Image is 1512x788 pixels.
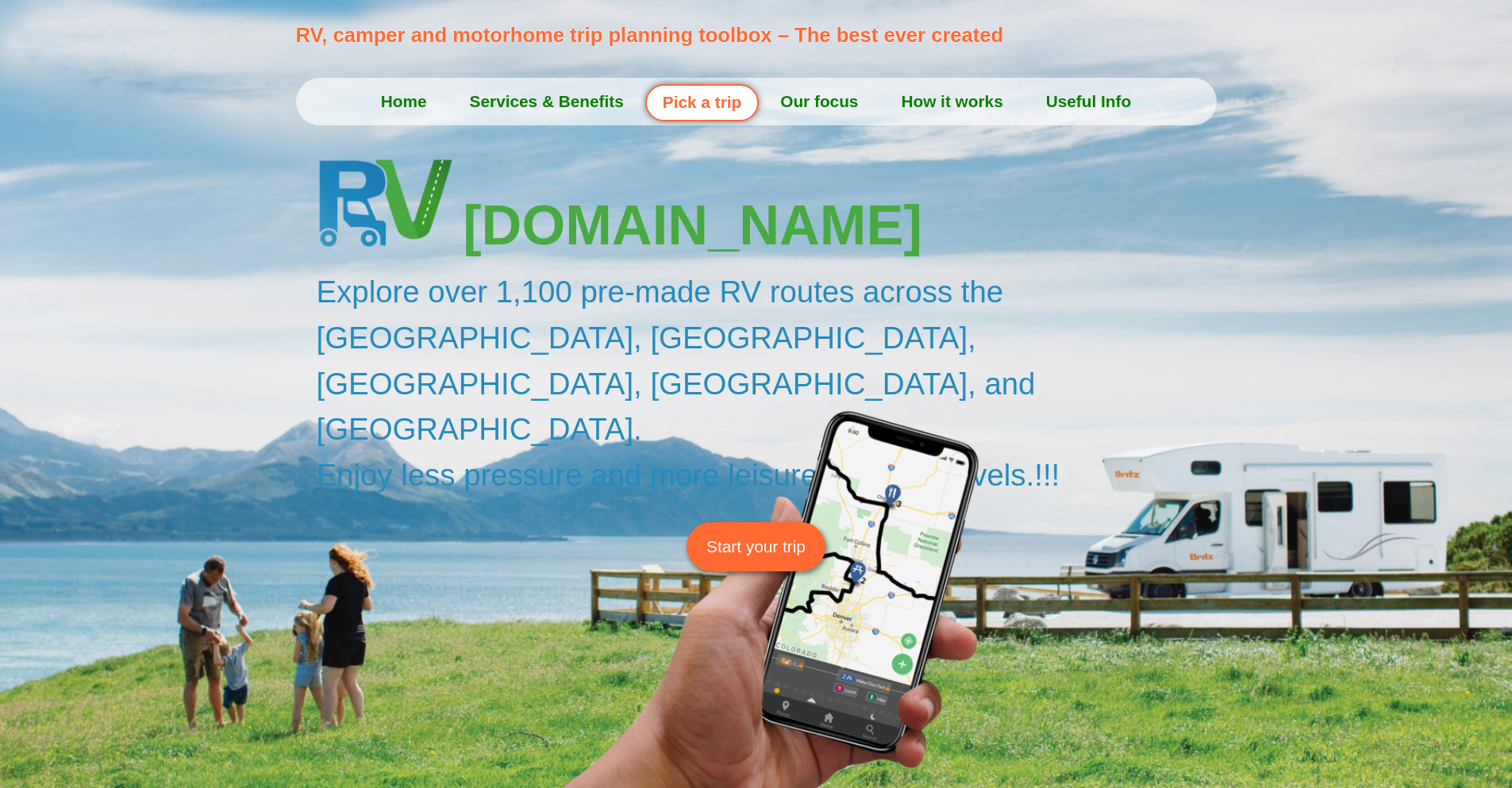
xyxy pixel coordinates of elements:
[706,534,806,559] span: Start your trip
[759,82,879,121] a: Our focus
[448,82,645,121] a: Services & Benefits
[360,82,448,121] a: Home
[317,269,1225,498] h2: Explore over 1,100 pre-made RV routes across the [GEOGRAPHIC_DATA], [GEOGRAPHIC_DATA], [GEOGRAPHI...
[879,82,1024,121] a: How it works
[687,522,825,571] a: Start your trip
[463,198,1224,253] h3: [DOMAIN_NAME]
[645,84,759,121] a: Pick a trip
[296,82,1217,121] nav: Menu
[296,20,1225,50] p: RV, camper and motorhome trip planning toolbox – The best ever created
[1025,82,1152,121] a: Useful Info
